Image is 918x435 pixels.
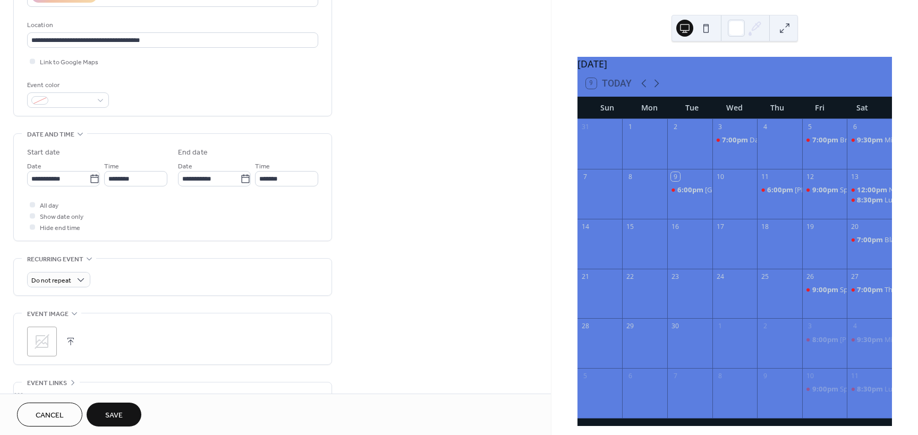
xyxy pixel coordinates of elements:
[805,172,814,181] div: 12
[812,384,840,394] span: 9:00pm
[840,135,889,144] div: Breachway Grill
[851,172,860,181] div: 13
[722,135,750,144] span: 7:00pm
[713,97,756,118] div: Wed
[671,322,680,331] div: 30
[581,372,590,381] div: 5
[812,135,840,144] span: 7:00pm
[885,195,908,204] div: Lucky's
[36,410,64,421] span: Cancel
[27,327,57,356] div: ;
[841,97,883,118] div: Sat
[27,20,316,31] div: Location
[716,172,725,181] div: 10
[671,272,680,281] div: 23
[671,172,680,181] div: 9
[805,372,814,381] div: 10
[857,135,885,144] span: 9:30pm
[577,57,892,71] div: [DATE]
[840,335,894,344] div: [PERSON_NAME]
[857,195,885,204] span: 8:30pm
[626,222,635,231] div: 15
[40,200,58,211] span: All day
[40,57,98,68] span: Link to Google Maps
[27,161,41,172] span: Date
[27,80,107,91] div: Event color
[27,309,69,320] span: Event image
[716,322,725,331] div: 1
[581,322,590,331] div: 28
[712,135,758,144] div: Dan's Place
[795,185,866,194] div: [PERSON_NAME] Place
[750,135,786,144] div: Dan's Place
[716,272,725,281] div: 24
[767,185,795,194] span: 6:00pm
[27,129,74,140] span: Date and time
[255,161,270,172] span: Time
[756,97,798,118] div: Thu
[581,122,590,131] div: 31
[716,372,725,381] div: 8
[802,135,847,144] div: Breachway Grill
[626,122,635,131] div: 1
[847,135,892,144] div: Midtown Oyster Bar-The Traveling Wanna B's
[178,161,192,172] span: Date
[671,97,713,118] div: Tue
[857,235,885,244] span: 7:00pm
[105,410,123,421] span: Save
[626,172,635,181] div: 8
[840,384,873,394] div: Speakeasy
[671,372,680,381] div: 7
[705,185,774,194] div: [GEOGRAPHIC_DATA]
[586,97,628,118] div: Sun
[626,272,635,281] div: 22
[812,285,840,294] span: 9:00pm
[581,222,590,231] div: 14
[87,403,141,427] button: Save
[885,235,916,244] div: Black Oak
[847,335,892,344] div: Midtown Oyster Bar-The Traveling Wanna B's
[851,122,860,131] div: 6
[847,384,892,394] div: Lucky's
[27,378,67,389] span: Event links
[761,372,770,381] div: 9
[716,222,725,231] div: 17
[581,272,590,281] div: 21
[626,372,635,381] div: 6
[104,161,119,172] span: Time
[812,185,840,194] span: 9:00pm
[857,335,885,344] span: 9:30pm
[805,222,814,231] div: 19
[667,185,712,194] div: Flat River Tavern
[857,285,885,294] span: 7:00pm
[802,335,847,344] div: Pancho O'Malley's
[847,185,892,194] div: Narragansett Brewery - PJ's Memorial Bike Ride
[761,322,770,331] div: 2
[761,222,770,231] div: 18
[851,272,860,281] div: 27
[671,222,680,231] div: 16
[840,285,873,294] div: Speakeasy
[847,285,892,294] div: The Woods Tavern--Traveling Wanna B Duo
[581,172,590,181] div: 7
[14,382,331,405] div: •••
[805,122,814,131] div: 5
[761,172,770,181] div: 11
[847,235,892,244] div: Black Oak
[757,185,802,194] div: Ryan's Place
[805,272,814,281] div: 26
[626,322,635,331] div: 29
[851,372,860,381] div: 11
[840,185,873,194] div: Speakeasy
[812,335,840,344] span: 8:00pm
[677,185,705,194] span: 6:00pm
[40,211,83,223] span: Show date only
[805,322,814,331] div: 3
[857,384,885,394] span: 8:30pm
[671,122,680,131] div: 2
[27,147,60,158] div: Start date
[628,97,671,118] div: Mon
[17,403,82,427] button: Cancel
[761,272,770,281] div: 25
